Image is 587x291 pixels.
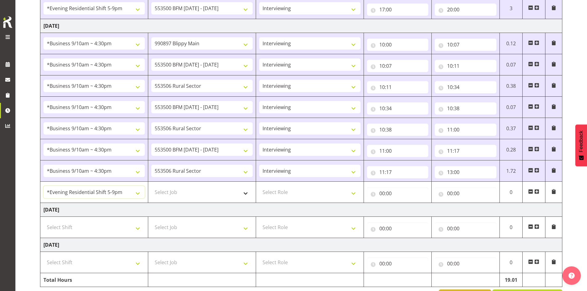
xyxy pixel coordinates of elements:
[2,15,14,29] img: Rosterit icon logo
[435,123,496,136] input: Click to select...
[435,257,496,270] input: Click to select...
[367,123,429,136] input: Click to select...
[578,131,584,152] span: Feedback
[575,124,587,166] button: Feedback - Show survey
[500,54,523,75] td: 0.07
[500,75,523,97] td: 0.38
[500,97,523,118] td: 0.07
[435,3,496,16] input: Click to select...
[500,217,523,238] td: 0
[367,81,429,93] input: Click to select...
[367,187,429,200] input: Click to select...
[435,145,496,157] input: Click to select...
[435,166,496,178] input: Click to select...
[367,102,429,115] input: Click to select...
[367,60,429,72] input: Click to select...
[435,102,496,115] input: Click to select...
[500,139,523,160] td: 0.28
[435,81,496,93] input: Click to select...
[435,222,496,235] input: Click to select...
[500,252,523,273] td: 0
[500,160,523,182] td: 1.72
[367,145,429,157] input: Click to select...
[500,118,523,139] td: 0.37
[367,222,429,235] input: Click to select...
[40,273,148,287] td: Total Hours
[40,238,562,252] td: [DATE]
[500,273,523,287] td: 19.01
[569,273,575,279] img: help-xxl-2.png
[367,257,429,270] input: Click to select...
[40,203,562,217] td: [DATE]
[367,166,429,178] input: Click to select...
[367,3,429,16] input: Click to select...
[500,33,523,54] td: 0.12
[435,60,496,72] input: Click to select...
[40,19,562,33] td: [DATE]
[435,187,496,200] input: Click to select...
[367,38,429,51] input: Click to select...
[435,38,496,51] input: Click to select...
[500,182,523,203] td: 0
